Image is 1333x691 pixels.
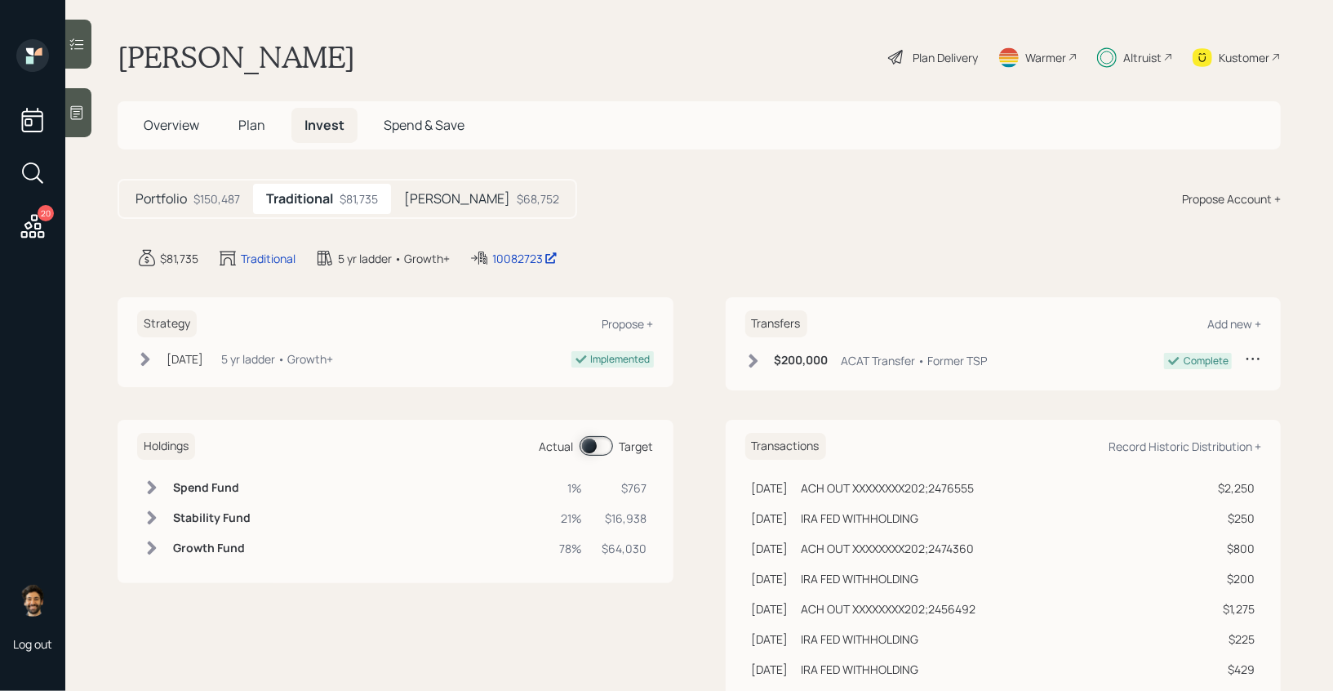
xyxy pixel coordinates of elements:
[13,636,52,652] div: Log out
[602,316,654,332] div: Propose +
[1211,479,1255,497] div: $2,250
[752,510,789,527] div: [DATE]
[173,481,251,495] h6: Spend Fund
[136,191,187,207] h5: Portfolio
[1219,49,1269,66] div: Kustomer
[752,540,789,557] div: [DATE]
[173,511,251,525] h6: Stability Fund
[1211,661,1255,678] div: $429
[173,542,251,555] h6: Growth Fund
[745,310,807,337] h6: Transfers
[340,190,378,207] div: $81,735
[167,350,203,368] div: [DATE]
[1123,49,1162,66] div: Altruist
[304,116,344,134] span: Invest
[38,205,54,221] div: 20
[745,433,826,460] h6: Transactions
[238,116,265,134] span: Plan
[842,352,988,369] div: ACAT Transfer • Former TSP
[144,116,199,134] span: Overview
[802,661,919,678] div: IRA FED WITHHOLDING
[752,600,789,617] div: [DATE]
[137,433,195,460] h6: Holdings
[802,600,976,617] div: ACH OUT XXXXXXXX202;2456492
[752,479,789,497] div: [DATE]
[193,190,240,207] div: $150,487
[602,540,647,557] div: $64,030
[802,479,975,497] div: ACH OUT XXXXXXXX202;2476555
[752,661,789,678] div: [DATE]
[118,39,355,75] h1: [PERSON_NAME]
[1211,600,1255,617] div: $1,275
[560,540,583,557] div: 78%
[802,570,919,587] div: IRA FED WITHHOLDING
[802,631,919,648] div: IRA FED WITHHOLDING
[802,540,975,557] div: ACH OUT XXXXXXXX202;2474360
[560,479,583,497] div: 1%
[16,584,49,617] img: eric-schwartz-headshot.png
[560,510,583,527] div: 21%
[591,352,651,367] div: Implemented
[602,510,647,527] div: $16,938
[1109,439,1261,454] div: Record Historic Distribution +
[1211,510,1255,527] div: $250
[1207,316,1261,332] div: Add new +
[775,354,829,368] h6: $200,000
[1184,354,1229,368] div: Complete
[913,49,978,66] div: Plan Delivery
[492,250,558,267] div: 10082723
[517,190,559,207] div: $68,752
[1182,190,1281,207] div: Propose Account +
[1211,631,1255,648] div: $225
[602,479,647,497] div: $767
[1211,540,1255,557] div: $800
[384,116,464,134] span: Spend & Save
[221,350,333,368] div: 5 yr ladder • Growth+
[160,250,198,267] div: $81,735
[1025,49,1066,66] div: Warmer
[404,191,510,207] h5: [PERSON_NAME]
[266,191,333,207] h5: Traditional
[802,510,919,527] div: IRA FED WITHHOLDING
[1211,570,1255,587] div: $200
[137,310,197,337] h6: Strategy
[620,438,654,455] div: Target
[338,250,450,267] div: 5 yr ladder • Growth+
[241,250,295,267] div: Traditional
[752,570,789,587] div: [DATE]
[540,438,574,455] div: Actual
[752,631,789,648] div: [DATE]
